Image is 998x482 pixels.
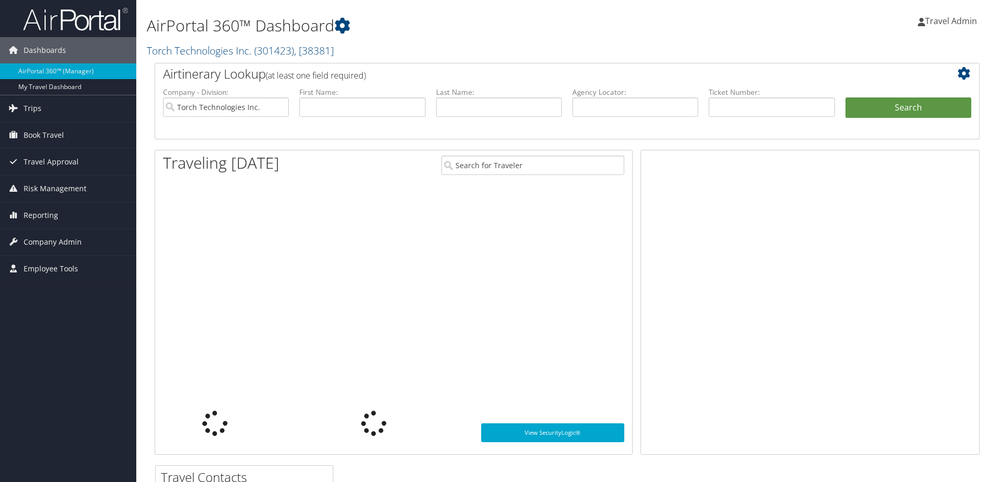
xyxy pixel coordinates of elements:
[147,15,707,37] h1: AirPortal 360™ Dashboard
[24,229,82,255] span: Company Admin
[436,87,562,97] label: Last Name:
[266,70,366,81] span: (at least one field required)
[299,87,425,97] label: First Name:
[441,156,624,175] input: Search for Traveler
[254,43,294,58] span: ( 301423 )
[572,87,698,97] label: Agency Locator:
[24,37,66,63] span: Dashboards
[163,87,289,97] label: Company - Division:
[147,43,334,58] a: Torch Technologies Inc.
[925,15,977,27] span: Travel Admin
[294,43,334,58] span: , [ 38381 ]
[24,176,86,202] span: Risk Management
[163,152,279,174] h1: Traveling [DATE]
[163,65,903,83] h2: Airtinerary Lookup
[24,202,58,228] span: Reporting
[24,95,41,122] span: Trips
[845,97,971,118] button: Search
[24,256,78,282] span: Employee Tools
[709,87,834,97] label: Ticket Number:
[481,423,624,442] a: View SecurityLogic®
[24,122,64,148] span: Book Travel
[918,5,988,37] a: Travel Admin
[24,149,79,175] span: Travel Approval
[23,7,128,31] img: airportal-logo.png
